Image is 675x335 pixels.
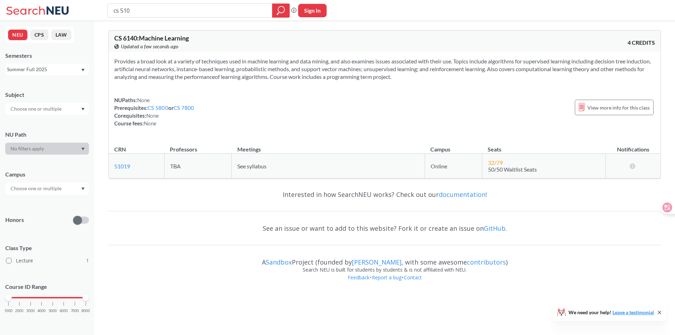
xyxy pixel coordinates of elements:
div: Summer Full 2025 [7,66,81,73]
a: CS 5800 [148,105,168,111]
a: Contact [404,274,422,281]
a: Sandbox [266,258,292,266]
a: [PERSON_NAME] [352,258,401,266]
div: • • [108,274,661,292]
span: 32 / 79 [488,159,503,166]
svg: magnifying glass [277,6,285,15]
span: 5000 [49,309,57,313]
div: Search NEU is built for students by students & is not affiliated with NEU. [108,266,661,274]
button: NEU [8,30,27,40]
div: Interested in how SearchNEU works? Check out our [108,184,661,205]
a: Leave a testimonial [612,309,654,315]
span: None [137,97,150,103]
div: Dropdown arrow [5,143,89,155]
div: NUPaths: Prerequisites: or Corequisites: Course fees: [114,96,194,127]
input: Class, professor, course number, "phrase" [113,5,267,17]
a: documentation! [439,190,487,199]
span: None [146,112,159,119]
button: Sign In [298,4,327,17]
svg: Dropdown arrow [81,148,85,150]
span: CS 6140 : Machine Learning [114,34,189,42]
div: Campus [5,170,89,178]
div: Dropdown arrow [5,182,89,194]
section: Provides a broad look at a variety of techniques used in machine learning and data mining, and al... [114,57,655,81]
div: Dropdown arrow [5,103,89,115]
svg: Dropdown arrow [81,108,85,111]
span: 6000 [59,309,68,313]
span: 50/50 Waitlist Seats [488,166,537,173]
span: 4000 [37,309,46,313]
button: LAW [51,30,71,40]
span: 1 [86,257,89,265]
span: 3000 [26,309,35,313]
span: Updated a few seconds ago [121,43,179,50]
th: Meetings [232,138,425,154]
p: Honors [5,216,24,224]
label: Lecture [6,256,89,265]
span: 1000 [4,309,13,313]
td: Online [425,154,482,179]
input: Choose one or multiple [7,184,66,193]
span: 2000 [15,309,24,313]
span: We need your help! [568,310,654,315]
a: GitHub [484,224,506,232]
span: Class Type [5,244,89,252]
span: See syllabus [237,163,266,169]
th: Notifications [605,138,661,154]
a: 51019 [114,163,130,169]
div: magnifying glass [272,4,290,18]
input: Choose one or multiple [7,105,66,113]
svg: Dropdown arrow [81,69,85,72]
p: Course ID Range [5,283,89,291]
div: Summer Full 2025Dropdown arrow [5,64,89,75]
a: contributors [467,258,506,266]
th: Campus [425,138,482,154]
span: 7000 [71,309,79,313]
td: TBA [164,154,232,179]
a: CS 7800 [174,105,194,111]
th: Professors [164,138,232,154]
span: None [144,120,156,126]
a: Report a bug [372,274,402,281]
div: NU Path [5,131,89,138]
button: CPS [30,30,49,40]
div: CRN [114,145,126,153]
span: 8000 [82,309,90,313]
div: Semesters [5,52,89,60]
div: A Project (founded by , with some awesome ) [108,252,661,266]
div: See an issue or want to add to this website? Fork it or create an issue on . [108,218,661,238]
a: Feedback [347,274,370,281]
th: Seats [482,138,605,154]
div: Subject [5,91,89,99]
svg: Dropdown arrow [81,187,85,190]
span: 4 CREDITS [628,39,655,46]
span: View more info for this class [587,103,650,112]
